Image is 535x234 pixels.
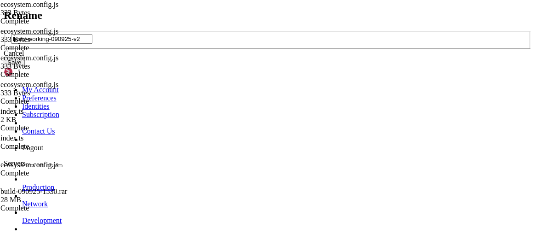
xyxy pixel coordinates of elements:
x-row: Usage of /: 9.8% of 96.73GB IPv4 address for eth0: [TECHNICAL_ID] [4,35,415,43]
div: (12, 21) [50,168,54,176]
div: 333 Bytes [0,9,88,17]
x-row: System information as of [DATE] [4,12,415,19]
x-row: 6 additional security updates can be applied with ESM Apps. [4,129,415,137]
div: Complete [0,17,88,25]
div: Complete [0,169,88,177]
span: ecosystem.config.js [0,161,58,169]
div: Complete [0,97,88,105]
x-row: System load: 0.0 Users logged in: 0 [4,27,415,35]
div: 28 MB [0,196,88,204]
span: ecosystem.config.js [0,27,88,44]
x-row: Expanded Security Maintenance for Applications is not enabled. [4,82,415,90]
x-row: 40 of these updates are standard security updates. [4,105,415,113]
x-row: Last login: [DATE] from [TECHNICAL_ID] [4,160,415,168]
span: build-090925-1530.rar [0,187,67,195]
span: build-090925-1530.rar [0,187,88,204]
span: index.ts [0,107,88,124]
div: Complete [0,204,88,212]
span: index.ts [0,134,23,142]
div: Complete [0,124,88,132]
div: Complete [0,142,88,151]
x-row: Processes: 144 IPv6 address for eth0: 2407:1c00:6100:bf40:: [4,58,415,66]
span: ecosystem.config.js [0,27,58,35]
div: Complete [0,44,88,52]
span: ecosystem.config.js [0,54,88,70]
span: ecosystem.config.js [0,0,88,17]
x-row: root@109:~# [4,168,415,176]
x-row: Learn more about enabling ESM Apps service at [URL][DOMAIN_NAME] [4,137,415,145]
div: 333 Bytes [0,89,88,97]
span: ecosystem.config.js [0,81,58,88]
x-row: Memory usage: 33% IPv4 address for eth0: [TECHNICAL_ID] [4,43,415,51]
div: 333 Bytes [0,35,88,44]
div: Complete [0,70,88,79]
span: ecosystem.config.js [0,0,58,8]
span: ecosystem.config.js [0,54,58,62]
div: 2 KB [0,116,88,124]
span: index.ts [0,107,23,115]
x-row: To see these additional updates run: apt list --upgradable [4,113,415,121]
x-row: Swap usage: 0% IPv4 address for eth0: [TECHNICAL_ID] [4,51,415,58]
x-row: 47 updates can be applied immediately. [4,98,415,105]
span: ecosystem.config.js [0,81,88,97]
div: 333 Bytes [0,62,88,70]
